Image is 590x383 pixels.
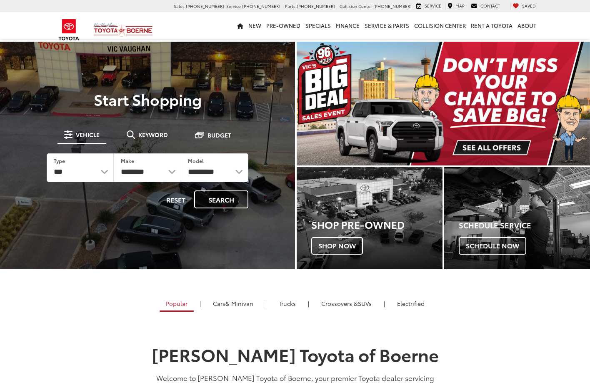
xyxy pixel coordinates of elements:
[93,23,153,37] img: Vic Vaughan Toyota of Boerne
[311,237,363,255] span: Shop Now
[194,190,248,208] button: Search
[412,12,468,39] a: Collision Center
[225,299,253,308] span: & Minivan
[425,3,441,9] span: Service
[35,91,260,108] p: Start Shopping
[444,167,590,269] a: Schedule Service Schedule Now
[242,3,280,9] span: [PHONE_NUMBER]
[391,296,431,310] a: Electrified
[362,12,412,39] a: Service & Parts: Opens in a new tab
[188,157,204,164] label: Model
[159,190,192,208] button: Reset
[139,345,451,364] h1: [PERSON_NAME] Toyota of Boerne
[311,219,442,230] h3: Shop Pre-Owned
[515,12,539,39] a: About
[272,296,302,310] a: Trucks
[138,132,168,138] span: Keyword
[53,16,85,43] img: Toyota
[306,299,311,308] li: |
[510,3,538,10] a: My Saved Vehicles
[226,3,241,9] span: Service
[174,3,185,9] span: Sales
[315,296,378,310] a: SUVs
[297,3,335,9] span: [PHONE_NUMBER]
[480,3,500,9] span: Contact
[263,299,269,308] li: |
[207,132,231,138] span: Budget
[522,3,536,9] span: Saved
[297,167,442,269] a: Shop Pre-Owned Shop Now
[207,296,260,310] a: Cars
[455,3,465,9] span: Map
[197,299,203,308] li: |
[160,296,194,312] a: Popular
[121,157,134,164] label: Make
[54,157,65,164] label: Type
[235,12,246,39] a: Home
[468,12,515,39] a: Rent a Toyota
[459,221,590,230] h4: Schedule Service
[373,3,412,9] span: [PHONE_NUMBER]
[333,12,362,39] a: Finance
[321,299,358,308] span: Crossovers &
[445,3,467,10] a: Map
[76,132,100,138] span: Vehicle
[297,167,442,269] div: Toyota
[414,3,443,10] a: Service
[246,12,264,39] a: New
[382,299,387,308] li: |
[285,3,295,9] span: Parts
[469,3,502,10] a: Contact
[444,167,590,269] div: Toyota
[459,237,526,255] span: Schedule Now
[303,12,333,39] a: Specials
[340,3,372,9] span: Collision Center
[297,42,590,165] div: carousel slide number 1 of 1
[297,42,590,165] img: Big Deal Sales Event
[186,3,224,9] span: [PHONE_NUMBER]
[297,42,590,165] section: Carousel section with vehicle pictures - may contain disclaimers.
[264,12,303,39] a: Pre-Owned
